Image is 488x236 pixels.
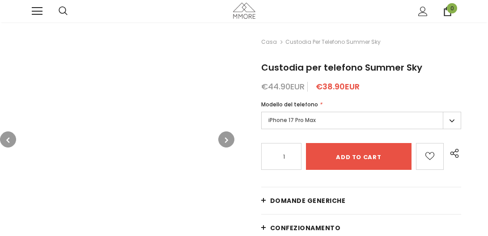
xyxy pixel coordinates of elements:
[261,101,318,108] span: Modello del telefono
[443,7,452,16] a: 0
[447,3,457,13] span: 0
[261,61,422,74] span: Custodia per telefono Summer Sky
[261,187,461,214] a: Domande generiche
[261,112,461,129] label: iPhone 17 Pro Max
[316,81,360,92] span: €38.90EUR
[306,143,412,170] input: Add to cart
[261,81,305,92] span: €44.90EUR
[261,37,277,47] a: Casa
[285,37,381,47] span: Custodia per telefono Summer Sky
[233,3,255,18] img: Casi MMORE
